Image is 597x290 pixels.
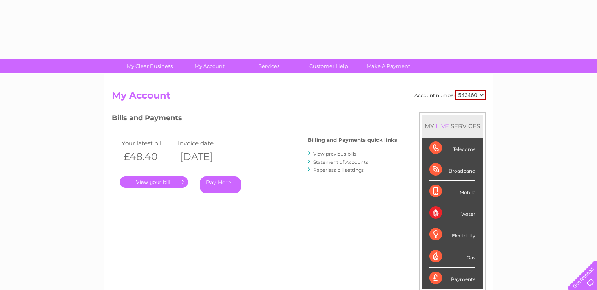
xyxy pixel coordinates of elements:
[429,202,475,224] div: Water
[117,59,182,73] a: My Clear Business
[120,149,176,165] th: £48.40
[313,151,356,157] a: View previous bills
[429,181,475,202] div: Mobile
[296,59,361,73] a: Customer Help
[422,115,483,137] div: MY SERVICES
[112,90,486,105] h2: My Account
[177,59,242,73] a: My Account
[120,138,176,149] td: Your latest bill
[429,268,475,289] div: Payments
[434,122,451,130] div: LIVE
[313,167,364,173] a: Paperless bill settings
[176,149,232,165] th: [DATE]
[414,90,486,100] div: Account number
[313,159,368,165] a: Statement of Accounts
[200,176,241,193] a: Pay Here
[237,59,301,73] a: Services
[356,59,421,73] a: Make A Payment
[429,224,475,246] div: Electricity
[429,138,475,159] div: Telecoms
[308,137,397,143] h4: Billing and Payments quick links
[429,246,475,268] div: Gas
[120,176,188,188] a: .
[429,159,475,181] div: Broadband
[176,138,232,149] td: Invoice date
[112,112,397,126] h3: Bills and Payments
